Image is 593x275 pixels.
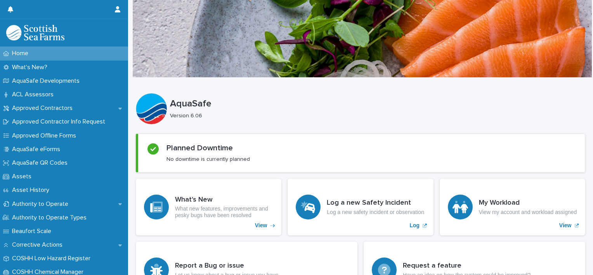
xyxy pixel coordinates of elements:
p: AquaSafe QR Codes [9,159,74,167]
p: Authority to Operate [9,200,75,208]
p: COSHH Low Hazard Register [9,255,97,262]
p: View my account and workload assigned [479,209,577,216]
h3: My Workload [479,199,577,207]
p: What new features, improvements and pesky bugs have been resolved [175,205,273,219]
p: ACL Assessors [9,91,60,98]
p: What's New? [9,64,54,71]
p: Asset History [9,186,55,194]
a: Log [288,179,433,235]
p: AquaSafe [170,98,582,110]
a: View [440,179,585,235]
h3: What's New [175,196,273,204]
p: Log [410,222,420,229]
p: Approved Offline Forms [9,132,82,139]
p: AquaSafe Developments [9,77,86,85]
p: Corrective Actions [9,241,69,249]
p: View [559,222,572,229]
p: No downtime is currently planned [166,156,250,163]
a: View [136,179,281,235]
p: View [255,222,267,229]
h3: Report a Bug or issue [175,262,278,270]
h2: Planned Downtime [166,143,233,153]
p: Beaufort Scale [9,228,57,235]
h3: Request a feature [403,262,531,270]
p: Home [9,50,35,57]
p: Version 6.06 [170,113,579,119]
p: Log a new safety incident or observation [327,209,424,216]
p: Assets [9,173,38,180]
h3: Log a new Safety Incident [327,199,424,207]
p: Approved Contractor Info Request [9,118,111,125]
p: Authority to Operate Types [9,214,93,221]
p: AquaSafe eForms [9,146,66,153]
img: bPIBxiqnSb2ggTQWdOVV [6,25,64,40]
p: Approved Contractors [9,104,79,112]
